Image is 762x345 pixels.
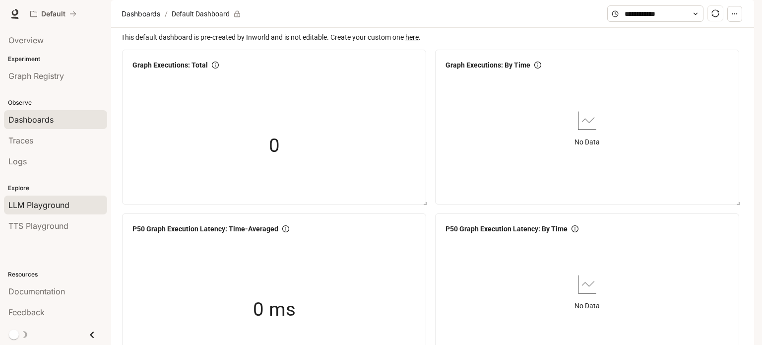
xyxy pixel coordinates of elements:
[534,62,541,69] span: info-circle
[41,10,65,18] p: Default
[269,131,280,160] span: 0
[445,223,568,234] span: P50 Graph Execution Latency: By Time
[26,4,81,24] button: All workspaces
[170,4,232,23] article: Default Dashboard
[571,225,578,232] span: info-circle
[212,62,219,69] span: info-circle
[405,33,419,41] a: here
[253,294,296,324] span: 0 ms
[574,137,600,147] article: No Data
[165,8,168,19] span: /
[132,223,278,234] span: P50 Graph Execution Latency: Time-Averaged
[119,8,163,20] button: Dashboards
[711,9,719,17] span: sync
[132,60,208,70] span: Graph Executions: Total
[121,32,746,43] span: This default dashboard is pre-created by Inworld and is not editable. Create your custom one .
[445,60,530,70] span: Graph Executions: By Time
[122,8,160,20] span: Dashboards
[282,225,289,232] span: info-circle
[574,300,600,311] article: No Data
